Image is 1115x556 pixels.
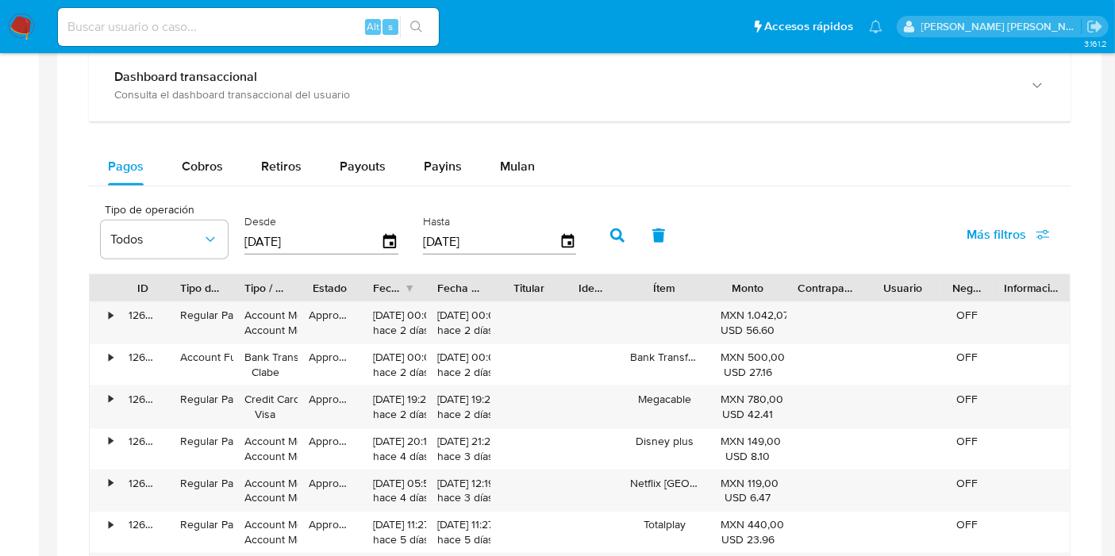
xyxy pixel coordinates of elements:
[58,17,439,37] input: Buscar usuario o caso...
[367,19,379,34] span: Alt
[400,16,433,38] button: search-icon
[764,18,853,35] span: Accesos rápidos
[921,19,1082,34] p: carlos.obholz@mercadolibre.com
[388,19,393,34] span: s
[1084,37,1107,50] span: 3.161.2
[869,20,882,33] a: Notificaciones
[1086,18,1103,35] a: Salir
